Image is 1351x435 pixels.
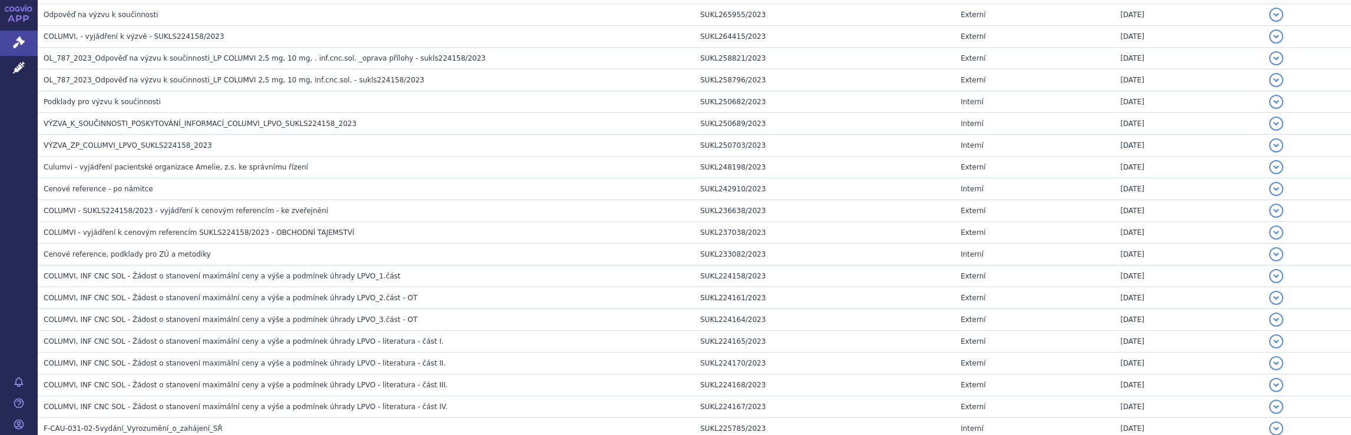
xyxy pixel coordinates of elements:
[1114,374,1263,396] td: [DATE]
[1269,334,1283,348] button: detail
[961,185,984,193] span: Interní
[44,359,446,367] span: COLUMVI, INF CNC SOL - Žádost o stanovení maximální ceny a výše a podmínek úhrady LPVO - literatu...
[694,353,955,374] td: SUKL224170/2023
[961,337,985,346] span: Externí
[44,294,418,302] span: COLUMVI, INF CNC SOL - Žádost o stanovení maximální ceny a výše a podmínek úhrady LPVO_2.část - OT
[1269,291,1283,305] button: detail
[44,98,161,106] span: Podklady pro výzvu k součinnosti
[1114,200,1263,222] td: [DATE]
[44,316,418,324] span: COLUMVI, INF CNC SOL - Žádost o stanovení maximální ceny a výše a podmínek úhrady LPVO_3.část - OT
[694,91,955,113] td: SUKL250682/2023
[1114,91,1263,113] td: [DATE]
[961,54,985,62] span: Externí
[44,424,223,433] span: F-CAU-031-02-5vydání_Vyrozumění_o_zahájení_SŘ
[694,222,955,244] td: SUKL237038/2023
[1114,287,1263,309] td: [DATE]
[1269,225,1283,240] button: detail
[44,163,308,171] span: Culumvi - vyjádření pacientské organizace Amelie, z.s. ke správnímu řízení
[961,250,984,258] span: Interní
[1269,182,1283,196] button: detail
[1269,29,1283,44] button: detail
[1114,309,1263,331] td: [DATE]
[961,272,985,280] span: Externí
[694,331,955,353] td: SUKL224165/2023
[694,265,955,287] td: SUKL224158/2023
[44,76,424,84] span: OL_787_2023_Odpověď na výzvu k součinnosti_LP COLUMVI 2,5 mg, 10 mg, inf.cnc.sol. - sukls224158/2023
[1114,157,1263,178] td: [DATE]
[961,403,985,411] span: Externí
[44,381,448,389] span: COLUMVI, INF CNC SOL - Žádost o stanovení maximální ceny a výše a podmínek úhrady LPVO - literatu...
[694,48,955,69] td: SUKL258821/2023
[1269,378,1283,392] button: detail
[1114,69,1263,91] td: [DATE]
[694,200,955,222] td: SUKL236638/2023
[961,424,984,433] span: Interní
[694,178,955,200] td: SUKL242910/2023
[961,294,985,302] span: Externí
[694,69,955,91] td: SUKL258796/2023
[1114,178,1263,200] td: [DATE]
[1269,138,1283,152] button: detail
[44,228,355,237] span: COLUMVI - vyjádření k cenovým referencím SUKLS224158/2023 - OBCHODNÍ TAJEMSTVÍ
[694,113,955,135] td: SUKL250689/2023
[44,185,153,193] span: Cenové reference - po námitce
[1114,396,1263,418] td: [DATE]
[694,26,955,48] td: SUKL264415/2023
[1114,222,1263,244] td: [DATE]
[961,228,985,237] span: Externí
[1114,4,1263,26] td: [DATE]
[694,135,955,157] td: SUKL250703/2023
[44,403,448,411] span: COLUMVI, INF CNC SOL - Žádost o stanovení maximální ceny a výše a podmínek úhrady LPVO - literatu...
[1114,113,1263,135] td: [DATE]
[1114,331,1263,353] td: [DATE]
[1114,265,1263,287] td: [DATE]
[1114,353,1263,374] td: [DATE]
[1114,135,1263,157] td: [DATE]
[44,54,486,62] span: OL_787_2023_Odpověď na výzvu k součinnosti_LP COLUMVI 2,5 mg, 10 mg, . inf.cnc.sol. _oprava přílo...
[961,98,984,106] span: Interní
[44,337,443,346] span: COLUMVI, INF CNC SOL - Žádost o stanovení maximální ceny a výše a podmínek úhrady LPVO - literatu...
[694,309,955,331] td: SUKL224164/2023
[694,396,955,418] td: SUKL224167/2023
[44,11,158,19] span: Odpověď na výzvu k součinnosti
[44,272,400,280] span: COLUMVI, INF CNC SOL - Žádost o stanovení maximální ceny a výše a podmínek úhrady LPVO_1.část
[961,316,985,324] span: Externí
[694,374,955,396] td: SUKL224168/2023
[1269,269,1283,283] button: detail
[961,11,985,19] span: Externí
[961,141,984,150] span: Interní
[961,76,985,84] span: Externí
[961,32,985,41] span: Externí
[1269,204,1283,218] button: detail
[961,359,985,367] span: Externí
[44,207,328,215] span: COLUMVI - SUKLS224158/2023 - vyjádření k cenovým referencím - ke zveřejnění
[1269,73,1283,87] button: detail
[44,141,212,150] span: VÝZVA_ZP_COLUMVI_LPVO_SUKLS224158_2023
[1269,247,1283,261] button: detail
[1114,26,1263,48] td: [DATE]
[1269,400,1283,414] button: detail
[694,244,955,265] td: SUKL233082/2023
[1269,356,1283,370] button: detail
[1269,51,1283,65] button: detail
[694,4,955,26] td: SUKL265955/2023
[44,119,356,128] span: VÝZVA_K_SOUČINNOSTI_POSKYTOVÁNÍ_INFORMACÍ_COLUMVI_LPVO_SUKLS224158_2023
[44,250,211,258] span: Cenové reference, podklady pro ZÚ a metodiky
[961,163,985,171] span: Externí
[1269,117,1283,131] button: detail
[961,119,984,128] span: Interní
[1269,8,1283,22] button: detail
[1269,313,1283,327] button: detail
[961,207,985,215] span: Externí
[694,287,955,309] td: SUKL224161/2023
[1114,244,1263,265] td: [DATE]
[1269,160,1283,174] button: detail
[1269,95,1283,109] button: detail
[1114,48,1263,69] td: [DATE]
[961,381,985,389] span: Externí
[44,32,224,41] span: COLUMVI, - vyjádření k výzvě - SUKLS224158/2023
[694,157,955,178] td: SUKL248198/2023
